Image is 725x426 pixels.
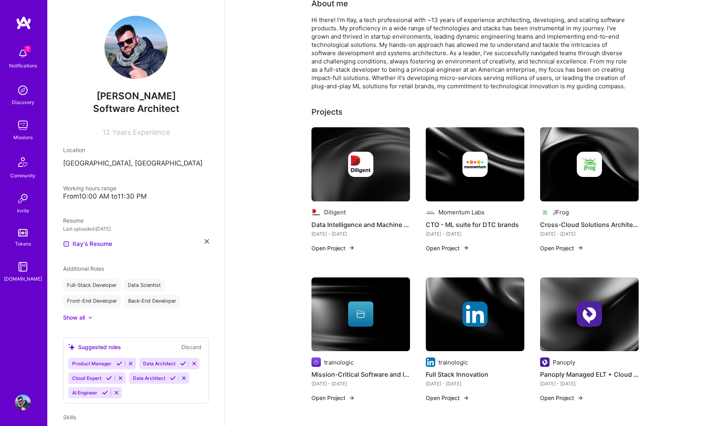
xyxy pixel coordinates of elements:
[16,16,32,30] img: logo
[128,361,134,366] i: Reject
[63,265,104,272] span: Additional Roles
[104,16,168,79] img: User Avatar
[540,230,639,238] div: [DATE] - [DATE]
[13,394,33,410] a: User Avatar
[426,369,524,379] h4: Full Stack Innovation
[15,117,31,133] img: teamwork
[112,128,170,136] span: Years Experience
[426,357,435,367] img: Company logo
[116,361,122,366] i: Accept
[63,192,209,201] div: From 10:00 AM to 11:30 PM
[463,395,469,401] img: arrow-right
[311,357,321,367] img: Company logo
[10,171,35,180] div: Community
[205,239,209,244] i: icon Close
[311,127,410,201] img: cover
[438,208,485,216] div: Momentum Labs
[15,259,31,275] img: guide book
[311,230,410,238] div: [DATE] - [DATE]
[311,16,627,90] div: Hi there! I'm Itay, a tech professional with ~13 years of experience architecting, developing, an...
[540,394,583,402] button: Open Project
[540,277,639,352] img: cover
[63,225,209,233] div: Last uploaded: [DATE]
[63,185,116,192] span: Working hours range
[63,90,209,102] span: [PERSON_NAME]
[463,245,469,251] img: arrow-right
[13,153,32,171] img: Community
[540,369,639,379] h4: Panoply Managed ELT + Cloud Data Warehouse Development
[68,343,121,351] div: Suggested roles
[324,358,354,366] div: trainologic
[577,245,583,251] img: arrow-right
[63,239,112,249] a: Itay's Resume
[63,217,84,224] span: Resume
[540,208,550,217] img: Company logo
[13,133,33,141] div: Missions
[191,361,197,366] i: Reject
[106,375,112,381] i: Accept
[63,279,121,292] div: Full-Stack Developer
[63,146,209,154] div: Location
[426,277,524,352] img: cover
[181,375,187,381] i: Reject
[63,314,85,322] div: Show all
[63,414,76,420] span: Skills
[15,394,31,410] img: User Avatar
[426,208,435,217] img: Company logo
[438,358,468,366] div: trainologic
[311,220,410,230] h4: Data Intelligence and Machine Learning Advancement
[426,379,524,388] div: [DATE] - [DATE]
[577,395,583,401] img: arrow-right
[124,295,180,307] div: Back-End Developer
[349,395,355,401] img: arrow-right
[540,357,550,367] img: Company logo
[311,394,355,402] button: Open Project
[15,46,31,61] img: bell
[4,275,42,283] div: [DOMAIN_NAME]
[311,379,410,388] div: [DATE] - [DATE]
[93,103,179,114] span: Software Architect
[63,241,69,247] img: Resume
[462,301,488,327] img: Company logo
[311,369,410,379] h4: Mission-Critical Software and Infrastructure Consultation
[15,191,31,206] img: Invite
[324,208,346,216] div: Diligent
[68,344,75,350] i: icon SuggestedTeams
[18,229,28,236] img: tokens
[124,279,165,292] div: Data Scientist
[24,46,31,52] span: 1
[426,127,524,201] img: cover
[311,106,343,118] div: Projects
[426,230,524,238] div: [DATE] - [DATE]
[72,375,101,381] span: Cloud Expert
[117,375,123,381] i: Reject
[179,342,204,352] button: Discard
[540,127,639,201] img: cover
[15,240,31,248] div: Tokens
[72,390,97,396] span: AI Engineer
[143,361,175,366] span: Data Architect
[12,98,34,106] div: Discovery
[540,244,583,252] button: Open Project
[72,361,112,366] span: Product Manager
[577,152,602,177] img: Company logo
[426,394,469,402] button: Open Project
[15,82,31,98] img: discovery
[553,358,575,366] div: Panoply
[349,245,355,251] img: arrow-right
[9,61,37,70] div: Notifications
[133,375,165,381] span: Data Architect
[311,277,410,352] img: cover
[577,301,602,327] img: Company logo
[462,152,488,177] img: Company logo
[114,390,119,396] i: Reject
[348,152,373,177] img: Company logo
[17,206,29,215] div: Invite
[63,295,121,307] div: Front-End Developer
[311,208,321,217] img: Company logo
[540,220,639,230] h4: Cross-Cloud Solutions Architecture
[311,244,355,252] button: Open Project
[553,208,569,216] div: JFrog
[102,390,108,396] i: Accept
[540,379,639,388] div: [DATE] - [DATE]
